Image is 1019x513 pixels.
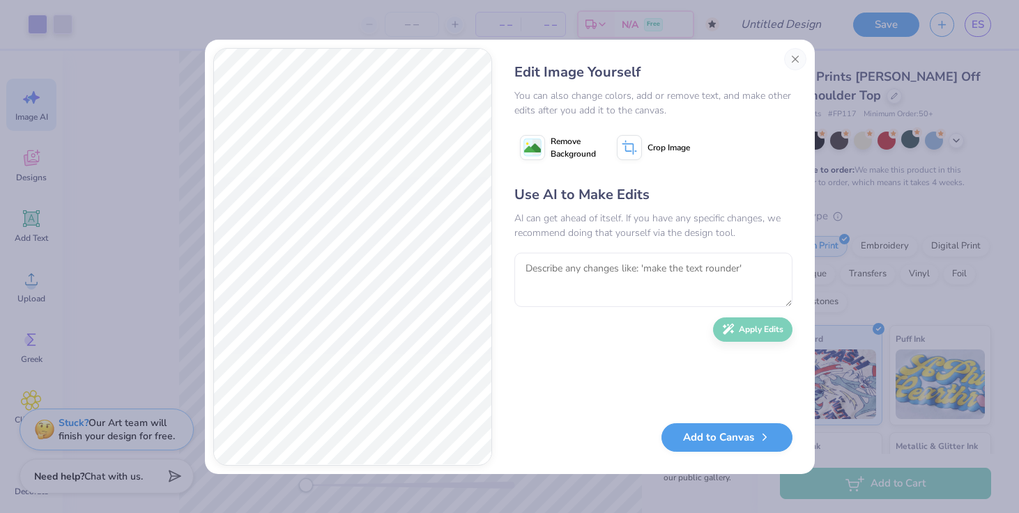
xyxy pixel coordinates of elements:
[514,88,792,118] div: You can also change colors, add or remove text, and make other edits after you add it to the canvas.
[514,211,792,240] div: AI can get ahead of itself. If you have any specific changes, we recommend doing that yourself vi...
[784,48,806,70] button: Close
[648,141,690,154] span: Crop Image
[514,130,602,165] button: Remove Background
[514,62,792,83] div: Edit Image Yourself
[661,423,792,452] button: Add to Canvas
[551,135,596,160] span: Remove Background
[611,130,698,165] button: Crop Image
[514,184,792,205] div: Use AI to Make Edits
